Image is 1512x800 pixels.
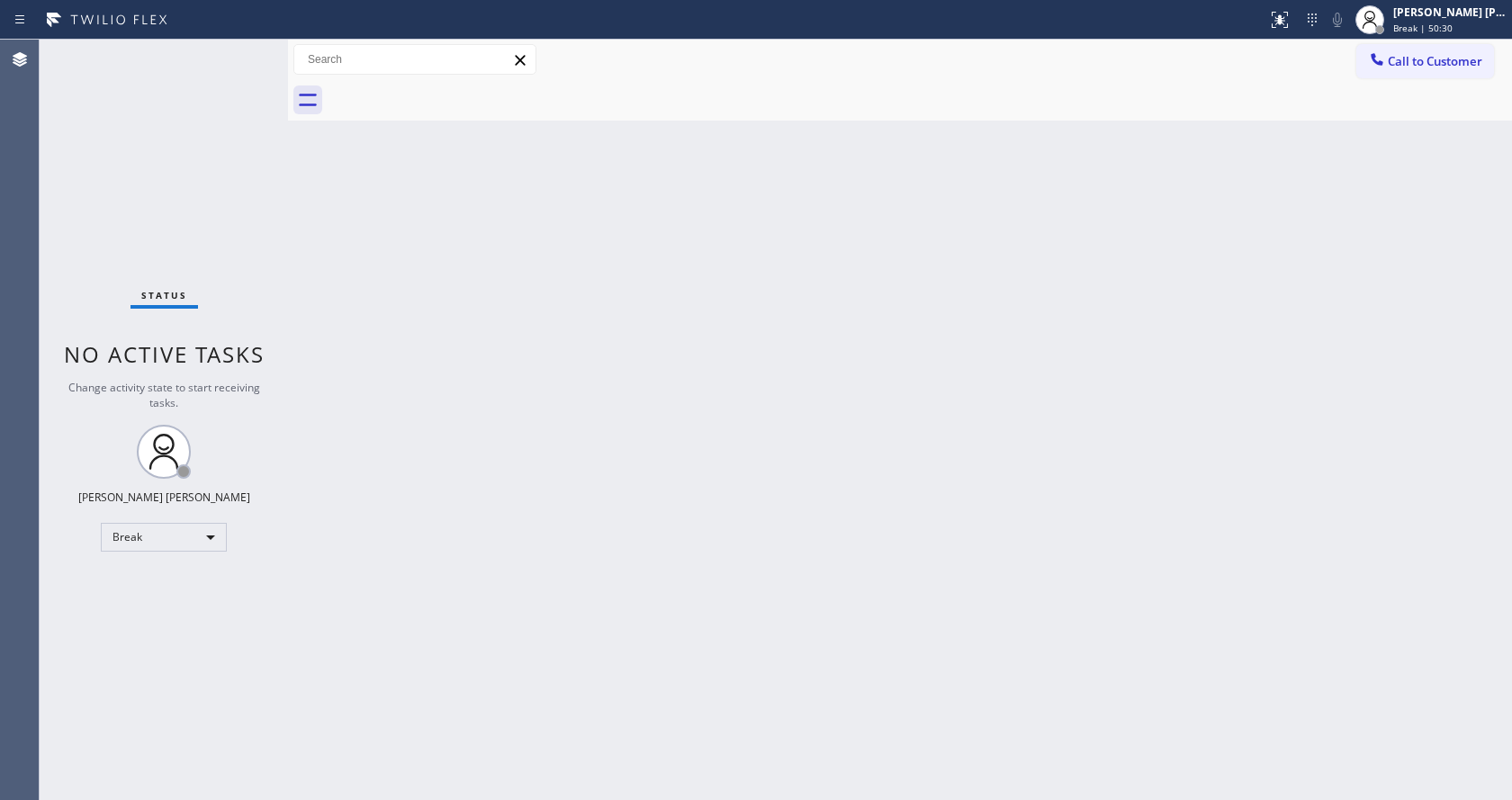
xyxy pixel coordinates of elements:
span: Status [141,289,187,301]
button: Call to Customer [1356,44,1494,78]
div: Break [101,523,227,552]
span: Change activity state to start receiving tasks. [68,380,260,410]
span: No active tasks [64,339,265,369]
span: Call to Customer [1388,53,1482,69]
div: [PERSON_NAME] [PERSON_NAME] [78,490,250,505]
button: Mute [1325,7,1350,32]
input: Search [294,45,535,74]
div: [PERSON_NAME] [PERSON_NAME] [1393,4,1507,20]
span: Break | 50:30 [1393,22,1453,34]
